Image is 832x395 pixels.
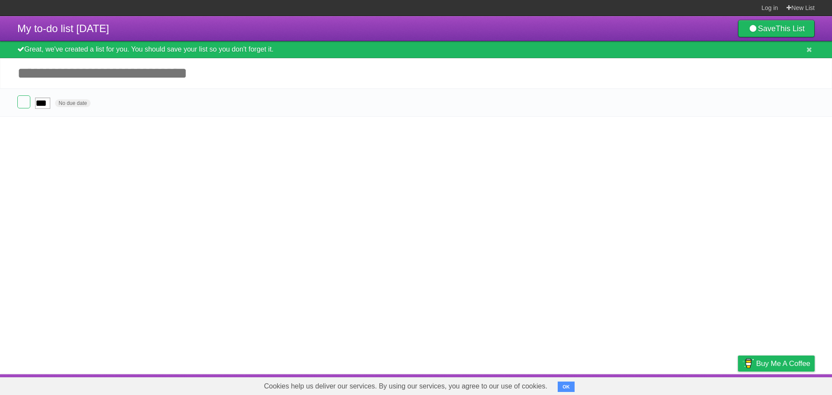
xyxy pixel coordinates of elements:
img: Buy me a coffee [742,356,754,371]
a: Suggest a feature [760,376,815,393]
span: Buy me a coffee [756,356,810,371]
a: Terms [697,376,716,393]
a: About [623,376,641,393]
span: Cookies help us deliver our services. By using our services, you agree to our use of cookies. [255,378,556,395]
b: This List [776,24,805,33]
button: OK [558,382,575,392]
a: SaveThis List [738,20,815,37]
span: No due date [55,99,90,107]
a: Buy me a coffee [738,356,815,372]
span: My to-do list [DATE] [17,23,109,34]
a: Developers [651,376,686,393]
a: Privacy [727,376,749,393]
label: Done [17,95,30,108]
